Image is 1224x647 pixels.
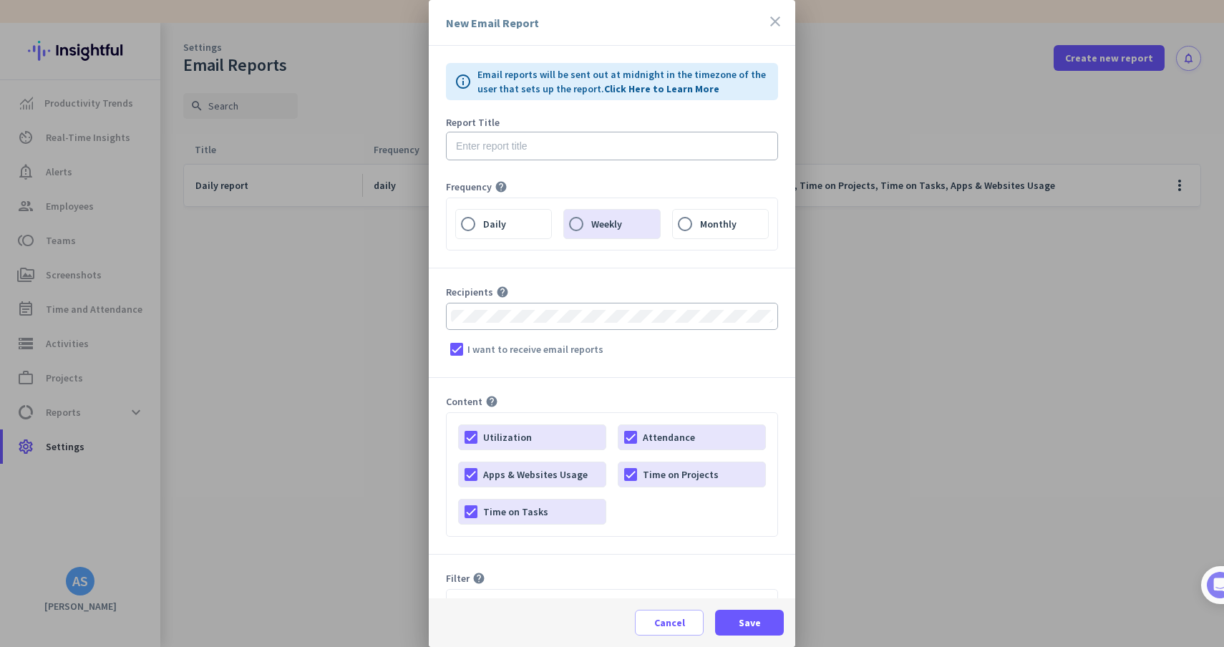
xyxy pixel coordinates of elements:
i: help [472,572,485,585]
button: Save [715,610,784,636]
span: Save [739,616,761,630]
div: New Email Report [446,17,539,29]
i: info [455,73,472,90]
span: Content [446,397,482,407]
a: Click Here to Learn More [604,82,719,95]
div: Utilization [483,430,532,444]
p: Email reports will be sent out at midnight in the timezone of the user that sets up the report. [477,67,769,96]
span: Recipients [446,287,493,297]
label: Monthly [697,212,768,236]
span: Cancel [654,616,685,630]
i: help [495,180,507,193]
span: I want to receive email reports [467,344,603,354]
i: close [767,13,784,30]
label: Daily [480,212,551,236]
span: Frequency [446,182,492,192]
div: Time on Projects [643,467,719,482]
div: Time on Tasks [483,505,548,519]
label: Weekly [588,212,659,236]
i: help [485,395,498,408]
i: help [496,286,509,298]
input: Enter report title [446,132,778,160]
div: Report Title [446,117,778,127]
button: Cancel [635,610,704,636]
span: Filter [446,573,470,583]
div: Apps & Websites Usage [483,467,588,482]
div: Attendance [643,430,695,444]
